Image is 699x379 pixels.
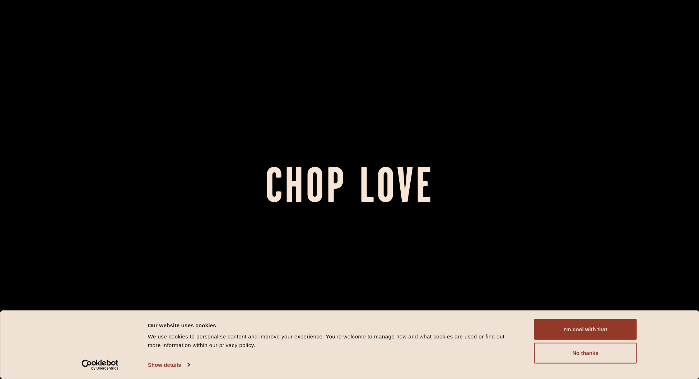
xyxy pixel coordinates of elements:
a: Usercentrics Cookiebot - opens in a new window [69,360,131,370]
div: We use cookies to personalise content and improve your experience. You're welcome to manage how a... [148,332,518,350]
button: I'm cool with that [534,319,637,340]
a: Show details [148,360,190,370]
div: Our website uses cookies [148,321,518,329]
button: No thanks [534,343,637,364]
